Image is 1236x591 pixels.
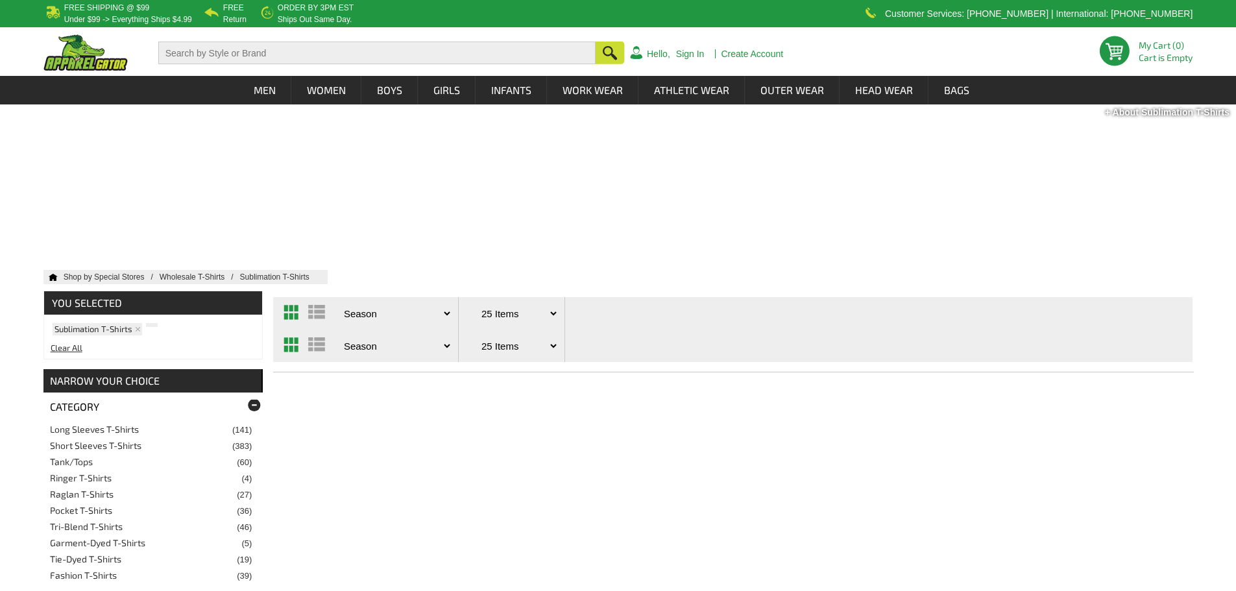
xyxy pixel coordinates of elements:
[676,49,705,58] a: Sign In
[223,16,247,23] p: Return
[232,424,252,437] span: (141)
[292,76,361,104] a: Women
[43,34,128,71] img: ApparelGator
[43,273,58,281] a: Home
[1139,41,1187,50] li: My Cart (0)
[840,76,928,104] a: Head Wear
[50,570,117,581] a: Fashion T-Shirts
[50,553,121,564] a: Tie-Dyed T-Shirts
[64,16,192,23] p: under $99 -> everything ships $4.99
[64,3,150,12] b: Free Shipping @ $99
[44,291,263,315] span: YOU SELECTED
[639,76,744,104] a: Athletic Wear
[50,488,114,500] a: Raglan T-Shirts
[50,440,141,451] a: Short Sleeves T-Shirts
[158,42,596,64] input: Search by Style or Brand
[885,10,1193,18] p: Customer Services: [PHONE_NUMBER] | International: [PHONE_NUMBER]
[362,76,417,104] a: Boys
[241,472,252,485] span: (4)
[418,76,475,104] a: Girls
[50,424,139,435] a: Long Sleeves T-Shirts
[223,3,244,12] b: Free
[55,325,140,333] a: Sublimation T-Shirts
[476,76,546,104] a: Infants
[1105,106,1230,119] div: + About Sublimation T-Shirts
[237,570,252,583] span: (39)
[278,16,354,23] p: ships out same day.
[548,76,638,104] a: Work Wear
[240,272,322,282] a: Sublimation T-Shirts
[745,76,839,104] a: Outer Wear
[721,49,783,58] a: Create Account
[50,472,112,483] a: Ringer T-Shirts
[50,505,112,516] a: Pocket T-Shirts
[50,537,145,548] a: Garment-Dyed T-Shirts
[929,76,984,104] a: Bags
[50,521,123,532] a: Tri-Blend T-Shirts
[278,3,354,12] b: Order by 3PM EST
[160,272,240,282] a: Wholesale T-Shirts
[237,553,252,566] span: (19)
[237,505,252,518] span: (36)
[64,272,160,282] a: Shop by Special Stores
[232,440,252,453] span: (383)
[647,49,670,58] a: Hello,
[237,521,252,534] span: (46)
[1139,53,1193,62] span: Cart is Empty
[50,456,93,467] a: Tank/Tops
[237,488,252,501] span: (27)
[237,456,252,469] span: (60)
[239,76,291,104] a: Men
[241,537,252,550] span: (5)
[51,343,82,353] a: Clear All
[43,392,262,420] div: Category
[43,369,263,392] div: NARROW YOUR CHOICE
